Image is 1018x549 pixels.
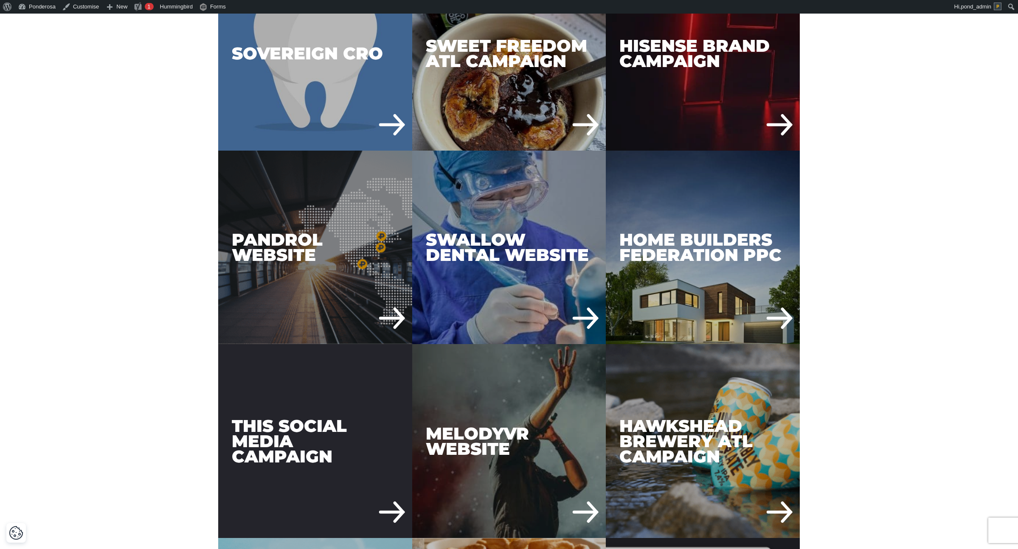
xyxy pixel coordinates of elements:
[606,344,800,538] div: Hawkshead Brewery ATL Campaign
[9,526,23,540] img: Revisit consent button
[606,151,800,345] a: Home Builders Federation PPC Home Builders Federation PPC
[9,526,23,540] button: Cookie Settings
[961,3,991,10] span: pond_admin
[412,151,606,345] div: Swallow Dental Website
[412,344,606,538] a: MelodyVR Website MelodyVR Website
[606,151,800,345] div: Home Builders Federation PPC
[218,151,412,345] a: Pandrol Website Pandrol Website
[147,3,150,10] span: 1
[218,344,412,538] div: THIS Social Media Campaign
[606,344,800,538] a: Hawkshead Brewery ATL Campaign Hawkshead Brewery ATL Campaign
[218,344,412,538] a: THIS Social Media Campaign THIS Social Media Campaign
[412,344,606,538] div: MelodyVR Website
[218,151,412,345] div: Pandrol Website
[412,151,606,345] a: Swallow Dental Website Swallow Dental Website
